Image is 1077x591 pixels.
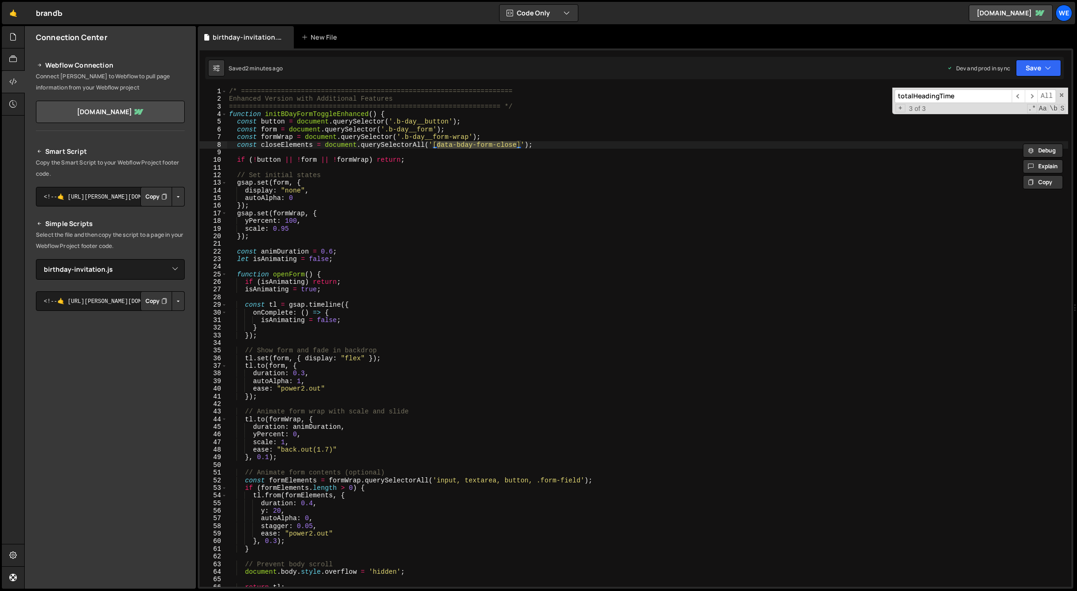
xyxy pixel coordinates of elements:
div: brandЪ [36,7,63,19]
span: RegExp Search [1027,104,1037,113]
h2: Smart Script [36,146,185,157]
div: 10 [200,156,227,164]
iframe: YouTube video player [36,326,186,410]
div: 17 [200,210,227,217]
div: 65 [200,576,227,583]
button: Copy [1023,175,1063,189]
div: 50 [200,461,227,469]
button: Debug [1023,144,1063,158]
h2: Connection Center [36,32,107,42]
span: 3 of 3 [905,105,930,112]
div: 29 [200,301,227,309]
div: 13 [200,179,227,186]
div: 58 [200,522,227,530]
div: 42 [200,400,227,408]
div: 27 [200,286,227,293]
div: 23 [200,255,227,263]
div: 19 [200,225,227,233]
h2: Webflow Connection [36,60,185,71]
div: 11 [200,164,227,172]
div: 1 [200,88,227,95]
div: 8 [200,141,227,149]
div: 32 [200,324,227,331]
div: 51 [200,469,227,476]
div: 43 [200,408,227,415]
span: Alt-Enter [1037,89,1056,103]
div: 15 [200,194,227,202]
span: CaseSensitive Search [1038,104,1048,113]
p: Copy the Smart Script to your Webflow Project footer code. [36,157,185,179]
div: 36 [200,355,227,362]
div: 6 [200,126,227,133]
a: [DOMAIN_NAME] [969,5,1053,21]
div: 7 [200,133,227,141]
div: 31 [200,316,227,324]
div: 21 [200,240,227,247]
button: Code Only [500,5,578,21]
textarea: <!--🤙 [URL][PERSON_NAME][DOMAIN_NAME]> <script>document.addEventListener("DOMContentLoaded", func... [36,291,185,311]
div: 55 [200,500,227,507]
div: New File [301,33,340,42]
div: 60 [200,537,227,545]
div: 63 [200,561,227,568]
div: 20 [200,233,227,240]
button: Save [1016,60,1061,76]
div: 53 [200,484,227,492]
div: 9 [200,149,227,156]
div: 30 [200,309,227,316]
div: 62 [200,553,227,560]
div: 18 [200,217,227,225]
div: 5 [200,118,227,125]
a: [DOMAIN_NAME] [36,101,185,123]
div: 40 [200,385,227,392]
div: 44 [200,416,227,423]
div: 49 [200,454,227,461]
div: birthday-invitation.js [213,33,283,42]
div: 57 [200,515,227,522]
p: Select the file and then copy the script to a page in your Webflow Project footer code. [36,229,185,252]
div: 34 [200,339,227,347]
div: 16 [200,202,227,209]
div: 35 [200,347,227,354]
div: 14 [200,187,227,194]
button: Copy [140,291,172,311]
div: 39 [200,378,227,385]
span: ​ [1012,89,1025,103]
div: 38 [200,370,227,377]
div: 37 [200,362,227,370]
div: 47 [200,439,227,446]
div: 22 [200,248,227,255]
div: 4 [200,110,227,118]
div: 64 [200,568,227,576]
button: Explain [1023,159,1063,173]
div: 56 [200,507,227,515]
h2: Simple Scripts [36,218,185,229]
div: 33 [200,332,227,339]
iframe: YouTube video player [36,416,186,500]
div: 66 [200,584,227,591]
div: 61 [200,545,227,553]
div: 25 [200,271,227,278]
a: We [1056,5,1072,21]
span: ​ [1025,89,1038,103]
div: 54 [200,492,227,499]
textarea: <!--🤙 [URL][PERSON_NAME][DOMAIN_NAME]> <script>document.addEventListener("DOMContentLoaded", func... [36,187,185,206]
div: 2 [200,95,227,103]
button: Copy [140,187,172,206]
span: Toggle Replace mode [896,104,905,112]
div: Button group with nested dropdown [140,187,185,206]
span: Search In Selection [1059,104,1065,113]
input: Search for [895,89,1012,103]
div: 2 minutes ago [245,64,283,72]
div: 52 [200,477,227,484]
div: 24 [200,263,227,270]
span: Whole Word Search [1049,104,1058,113]
a: 🤙 [2,2,25,24]
div: 26 [200,278,227,286]
div: 59 [200,530,227,537]
div: Saved [229,64,283,72]
div: 48 [200,446,227,454]
div: 41 [200,393,227,400]
div: 45 [200,423,227,431]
